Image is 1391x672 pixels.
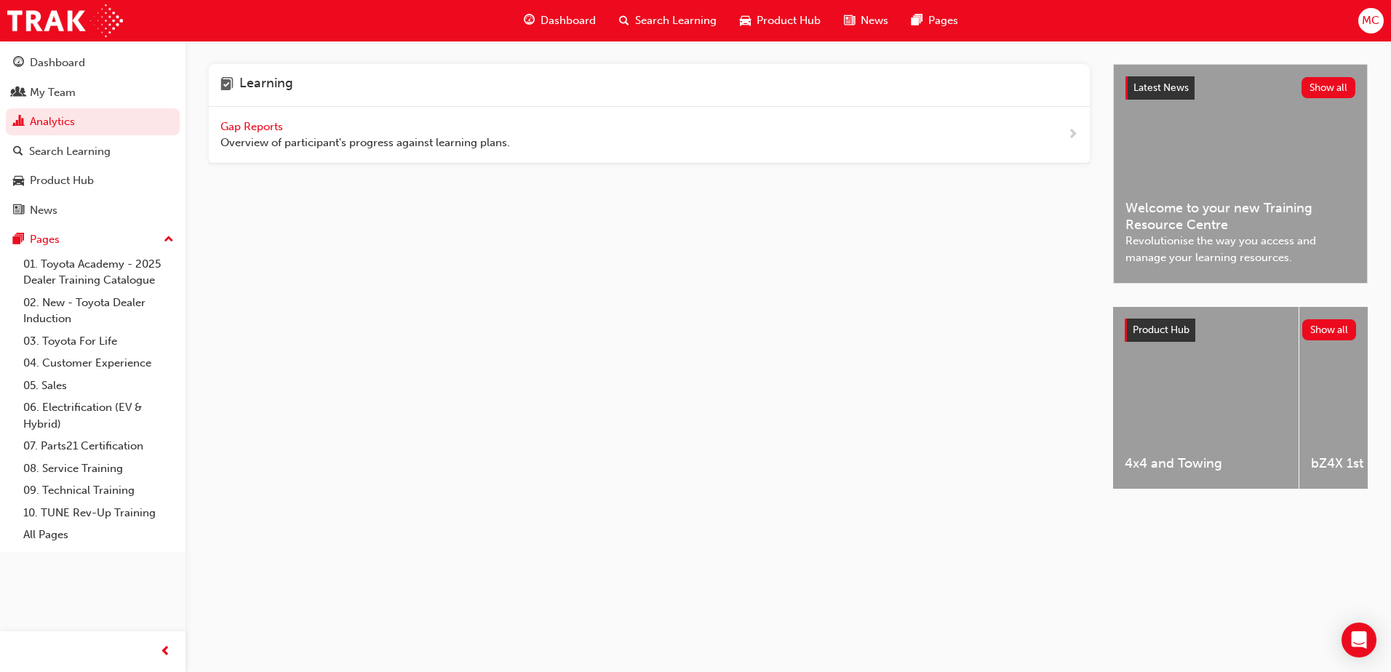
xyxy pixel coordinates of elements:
a: car-iconProduct Hub [728,6,832,36]
a: 05. Sales [17,375,180,397]
span: people-icon [13,87,24,100]
span: Product Hub [1133,324,1189,336]
a: 10. TUNE Rev-Up Training [17,502,180,524]
span: Revolutionise the way you access and manage your learning resources. [1125,233,1355,265]
span: Pages [928,12,958,29]
span: next-icon [1067,126,1078,144]
div: Product Hub [30,172,94,189]
img: Trak [7,4,123,37]
a: All Pages [17,524,180,546]
span: car-icon [740,12,751,30]
span: learning-icon [220,76,234,95]
span: Dashboard [541,12,596,29]
span: prev-icon [160,643,171,661]
button: Pages [6,226,180,253]
a: 04. Customer Experience [17,352,180,375]
span: up-icon [164,231,174,249]
a: news-iconNews [832,6,900,36]
span: Product Hub [757,12,821,29]
span: pages-icon [912,12,922,30]
span: Welcome to your new Training Resource Centre [1125,200,1355,233]
span: MC [1362,12,1379,29]
button: MC [1358,8,1384,33]
a: 02. New - Toyota Dealer Induction [17,292,180,330]
a: search-iconSearch Learning [607,6,728,36]
a: Dashboard [6,49,180,76]
h4: Learning [239,76,293,95]
button: Show all [1302,319,1357,340]
span: search-icon [619,12,629,30]
a: Product Hub [6,167,180,194]
a: Latest NewsShow allWelcome to your new Training Resource CentreRevolutionise the way you access a... [1113,64,1368,284]
a: Latest NewsShow all [1125,76,1355,100]
a: 08. Service Training [17,457,180,480]
span: 4x4 and Towing [1125,455,1287,472]
span: Gap Reports [220,120,286,133]
span: search-icon [13,145,23,159]
div: News [30,202,57,219]
a: Analytics [6,108,180,135]
span: News [861,12,888,29]
span: guage-icon [13,57,24,70]
div: Dashboard [30,55,85,71]
span: guage-icon [524,12,535,30]
a: Search Learning [6,138,180,165]
a: 01. Toyota Academy - 2025 Dealer Training Catalogue [17,253,180,292]
span: Search Learning [635,12,717,29]
span: car-icon [13,175,24,188]
div: My Team [30,84,76,101]
div: Pages [30,231,60,248]
span: news-icon [844,12,855,30]
span: Overview of participant's progress against learning plans. [220,135,510,151]
a: 4x4 and Towing [1113,307,1299,489]
span: chart-icon [13,116,24,129]
a: 09. Technical Training [17,479,180,502]
div: Search Learning [29,143,111,160]
span: news-icon [13,204,24,217]
a: News [6,197,180,224]
div: Open Intercom Messenger [1342,623,1376,657]
span: pages-icon [13,233,24,247]
a: guage-iconDashboard [512,6,607,36]
a: pages-iconPages [900,6,970,36]
button: DashboardMy TeamAnalyticsSearch LearningProduct HubNews [6,47,180,226]
a: 06. Electrification (EV & Hybrid) [17,396,180,435]
a: Product HubShow all [1125,319,1356,342]
a: Gap Reports Overview of participant's progress against learning plans.next-icon [209,107,1090,164]
span: Latest News [1133,81,1189,94]
a: 07. Parts21 Certification [17,435,180,457]
a: My Team [6,79,180,106]
button: Show all [1302,77,1356,98]
a: 03. Toyota For Life [17,330,180,353]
